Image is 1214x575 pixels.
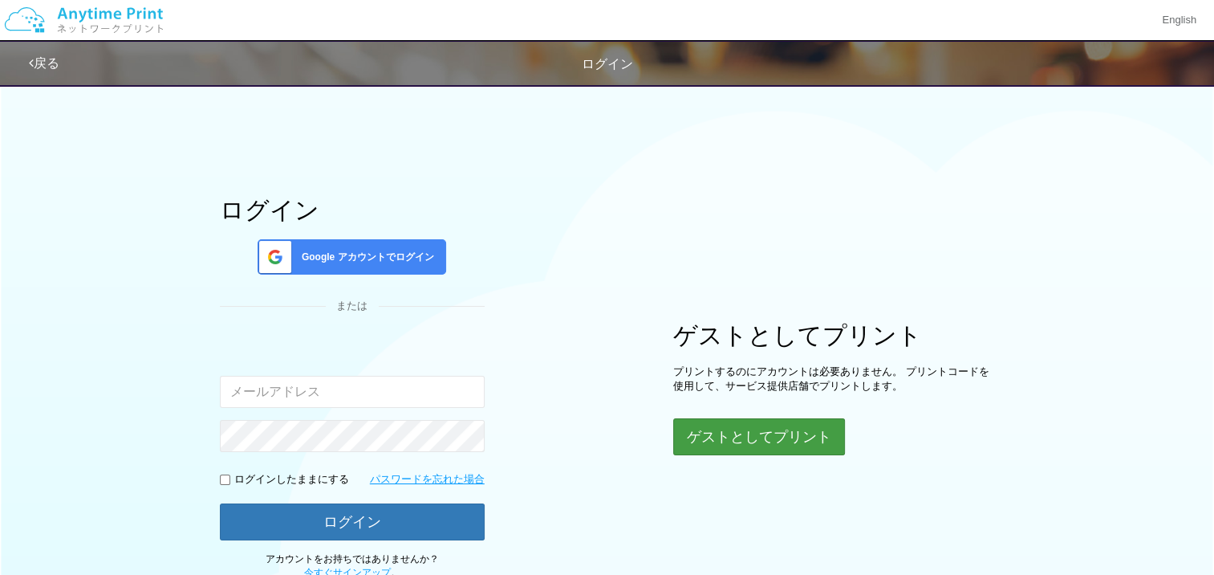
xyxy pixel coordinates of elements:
[673,418,845,455] button: ゲストとしてプリント
[220,197,485,223] h1: ログイン
[220,504,485,540] button: ログイン
[673,365,994,394] p: プリントするのにアカウントは必要ありません。 プリントコードを使用して、サービス提供店舗でプリントします。
[673,322,994,349] h1: ゲストとしてプリント
[29,56,59,70] a: 戻る
[220,376,485,408] input: メールアドレス
[370,472,485,487] a: パスワードを忘れた場合
[234,472,349,487] p: ログインしたままにする
[220,299,485,314] div: または
[582,57,633,71] span: ログイン
[295,251,434,264] span: Google アカウントでログイン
